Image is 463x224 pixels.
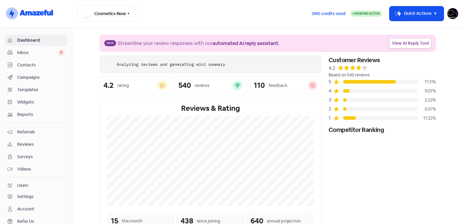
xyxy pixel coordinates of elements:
[118,40,279,47] div: Streamline your review responses with our .
[269,82,287,89] div: feedback
[213,40,278,46] b: automated AI reply assistant
[5,109,67,120] a: Reports
[17,154,65,160] span: Surveys
[5,203,67,215] a: Account
[329,105,333,113] div: 2
[389,38,431,48] a: View AI Reply Tool
[175,77,246,94] a: 540reviews
[329,78,333,85] div: 5
[107,103,314,114] div: Reviews & Rating
[5,191,67,202] a: Settings
[5,164,67,175] a: Videos
[418,115,436,121] div: 17.22%
[103,82,114,89] div: 4.2
[307,10,351,16] a: SMS credits used
[17,74,65,81] span: Campaigns
[5,151,67,162] a: Surveys
[329,114,333,122] div: 1
[5,180,67,191] a: Users
[17,87,65,93] span: Templates
[329,125,436,134] div: Competitor Ranking
[117,61,225,68] div: Analyzing reviews and generating mini summary
[5,84,67,95] a: Templates
[355,11,380,15] span: Sending Active
[104,40,116,46] span: New
[5,59,67,71] a: Contacts
[250,77,321,94] a: 110feedback
[17,206,34,212] div: Account
[418,79,436,85] div: 71.11%
[447,8,458,19] img: User
[329,56,436,65] div: Customer Reviews
[17,99,65,105] span: Widgets
[195,82,209,89] div: reviews
[418,97,436,103] div: 2.22%
[99,77,171,94] a: 4.2rating
[17,111,65,118] span: Reports
[418,106,436,112] div: 0.37%
[17,166,65,172] span: Videos
[254,82,265,89] div: 110
[178,82,191,89] div: 540
[351,10,382,17] a: Sending Active
[5,139,67,150] a: Reviews
[17,182,28,189] div: Users
[117,82,129,89] div: rating
[329,87,333,94] div: 4
[17,194,34,200] div: Settings
[329,65,335,72] div: 4.2
[312,11,345,17] span: SMS credits used
[17,129,65,135] span: Referrals
[17,62,65,68] span: Contacts
[389,6,444,21] button: Quick Actions
[418,88,436,94] div: 9.07%
[5,47,67,58] a: Inbox 0
[5,72,67,83] a: Campaigns
[5,126,67,138] a: Referrals
[5,97,67,108] a: Widgets
[77,5,136,22] button: Cosmetics Now
[17,50,58,56] span: Inbox
[5,35,67,46] a: Dashboard
[17,37,65,43] span: Dashboard
[17,141,65,148] span: Reviews
[329,72,436,78] div: Based on 540 reviews
[329,96,333,104] div: 3
[58,50,65,56] span: 0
